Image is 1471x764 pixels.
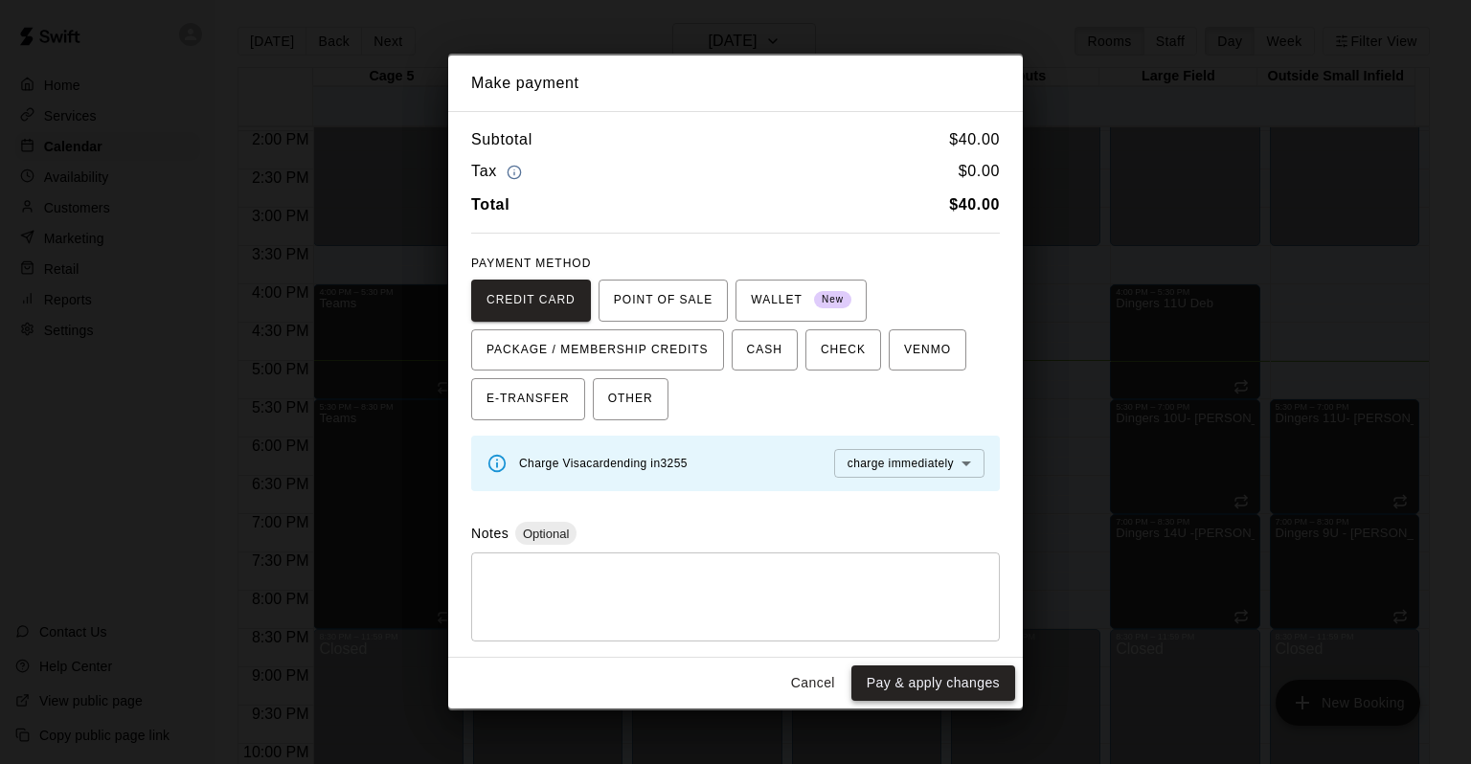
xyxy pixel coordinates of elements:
span: charge immediately [848,457,954,470]
span: OTHER [608,384,653,415]
h6: Subtotal [471,127,532,152]
label: Notes [471,526,509,541]
button: CASH [732,329,798,371]
button: Pay & apply changes [851,665,1015,701]
span: New [814,287,851,313]
span: E-TRANSFER [487,384,570,415]
span: CREDIT CARD [487,285,576,316]
b: Total [471,196,509,213]
button: OTHER [593,378,668,420]
h2: Make payment [448,56,1023,111]
span: Optional [515,527,577,541]
b: $ 40.00 [949,196,1000,213]
span: PACKAGE / MEMBERSHIP CREDITS [487,335,709,366]
span: VENMO [904,335,951,366]
h6: $ 0.00 [959,159,1000,185]
span: CHECK [821,335,866,366]
button: CHECK [805,329,881,371]
h6: Tax [471,159,527,185]
button: E-TRANSFER [471,378,585,420]
span: POINT OF SALE [614,285,713,316]
button: POINT OF SALE [599,280,728,322]
button: CREDIT CARD [471,280,591,322]
button: PACKAGE / MEMBERSHIP CREDITS [471,329,724,371]
span: PAYMENT METHOD [471,257,591,270]
h6: $ 40.00 [949,127,1000,152]
span: WALLET [751,285,851,316]
span: CASH [747,335,782,366]
button: WALLET New [735,280,867,322]
button: Cancel [782,665,844,701]
span: Charge Visa card ending in 3255 [519,457,688,470]
button: VENMO [889,329,966,371]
